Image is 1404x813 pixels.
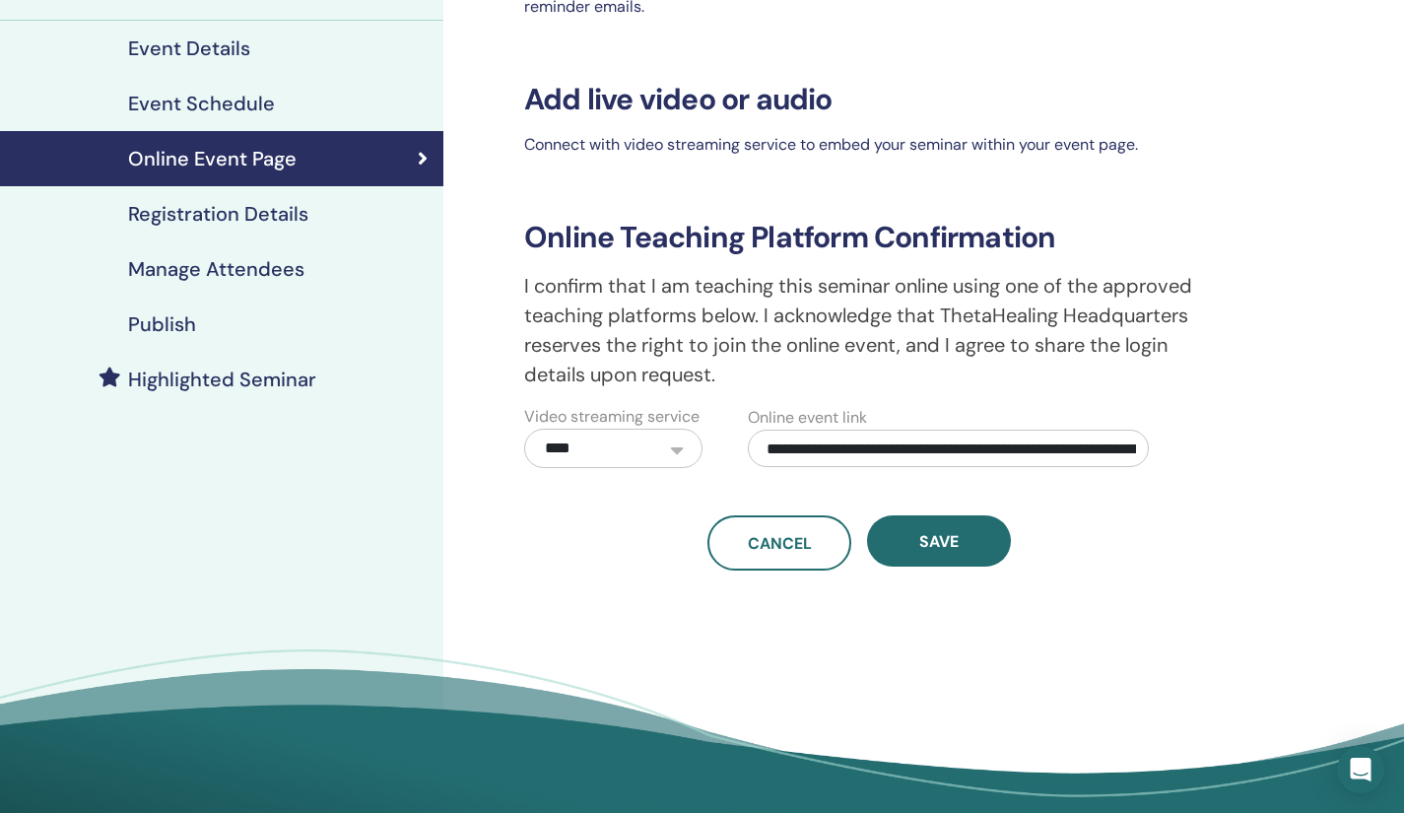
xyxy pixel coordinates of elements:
[128,202,308,226] h4: Registration Details
[128,92,275,115] h4: Event Schedule
[512,133,1206,157] p: Connect with video streaming service to embed your seminar within your event page.
[748,533,812,554] span: Cancel
[128,368,316,391] h4: Highlighted Seminar
[512,82,1206,117] h3: Add live video or audio
[748,406,867,430] label: Online event link
[128,36,250,60] h4: Event Details
[1337,746,1384,793] div: Open Intercom Messenger
[919,531,959,552] span: Save
[512,271,1206,389] p: I confirm that I am teaching this seminar online using one of the approved teaching platforms bel...
[128,312,196,336] h4: Publish
[707,515,851,571] a: Cancel
[512,220,1206,255] h3: Online Teaching Platform Confirmation
[128,147,297,170] h4: Online Event Page
[128,257,304,281] h4: Manage Attendees
[867,515,1011,567] button: Save
[524,405,700,429] label: Video streaming service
